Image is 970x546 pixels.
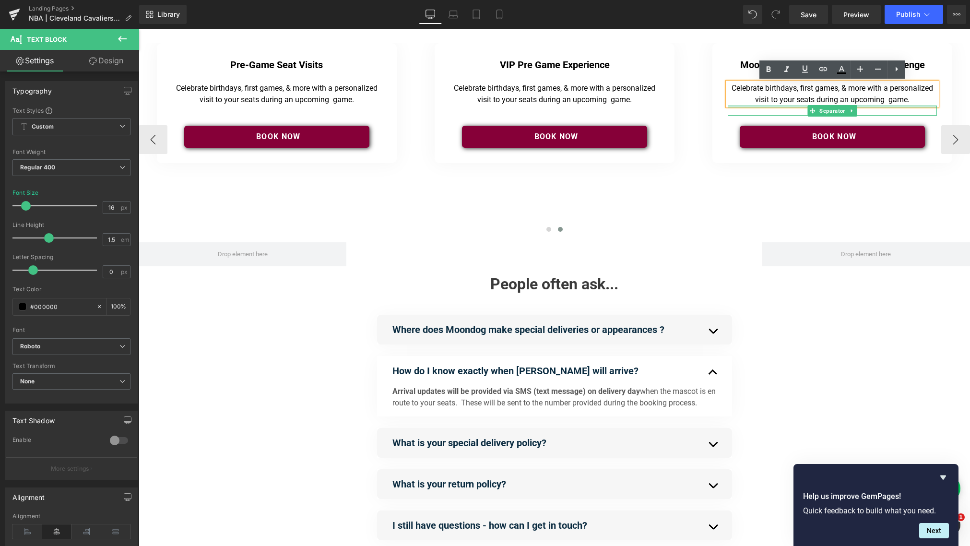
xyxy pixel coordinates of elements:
[488,5,511,24] a: Mobile
[139,5,187,24] a: New Library
[12,107,130,114] div: Text Styles
[36,54,240,77] p: Celebrate birthdays, first games, & more with a personalized visit to your seats during an upcomi...
[957,513,965,521] span: 1
[442,5,465,24] a: Laptop
[6,457,137,480] button: More settings
[12,286,130,293] div: Text Color
[107,298,130,315] div: %
[12,363,130,369] div: Text Transform
[803,472,949,538] div: Help us improve GemPages!
[679,76,709,88] span: Separator
[46,97,231,119] a: Book NOw
[254,336,500,348] strong: How do I know exactly when [PERSON_NAME] will arrive?
[12,327,130,333] div: Font
[254,408,408,420] strong: What is your special delivery policy?
[801,10,816,20] span: Save
[121,269,129,275] span: px
[803,506,949,515] p: Quick feedback to build what you need.
[29,5,139,12] a: Landing Pages
[34,30,243,42] h4: Pre-Game Seat Visits
[254,358,501,367] b: Arrival updates will be provided via SMS (text message) on delivery day
[51,464,89,473] p: More settings
[843,10,869,20] span: Preview
[27,36,67,43] span: Text Block
[254,491,449,502] strong: I still have questions - how can I get in touch?
[118,103,162,112] span: Book NOw
[20,378,35,385] b: None
[314,54,518,77] p: Celebrate birthdays, first games, & more with a personalized visit to your seats during an upcomi...
[254,450,367,461] strong: What is your return policy?
[20,164,56,171] b: Regular 400
[589,30,798,42] h4: Moondog's Post-Game Halfcourt Challenge
[32,123,54,131] b: Custom
[832,5,881,24] a: Preview
[121,237,129,243] span: em
[12,82,52,95] div: Typography
[157,10,180,19] span: Library
[323,97,509,119] a: Book NOw
[30,301,92,312] input: Color
[803,491,949,502] h2: Help us improve GemPages!
[12,513,130,520] div: Alignment
[396,103,440,112] span: Book NOw
[20,343,40,351] i: Roboto
[12,190,39,196] div: Font Size
[766,5,785,24] button: Redo
[419,5,442,24] a: Desktop
[12,411,55,425] div: Text Shadow
[919,523,949,538] button: Next question
[743,5,762,24] button: Undo
[709,76,719,88] a: Expand / Collapse
[465,5,488,24] a: Tablet
[121,204,129,211] span: px
[311,30,520,42] h4: VIP Pre Game Experience
[601,97,786,119] a: Book NOw
[12,254,130,261] div: Letter Spacing
[71,50,141,71] a: Design
[674,103,718,112] span: Book NOw
[885,5,943,24] button: Publish
[208,244,624,267] h1: People often ask...
[896,11,920,18] span: Publish
[12,436,100,446] div: Enable
[12,222,130,228] div: Line Height
[947,5,966,24] button: More
[937,472,949,483] button: Hide survey
[254,295,526,307] strong: Where does Moondog make special deliveries or appearances ?
[12,488,45,501] div: Alignment
[591,54,796,77] p: Celebrate birthdays, first games, & more with a personalized visit to your seats during an upcomi...
[29,14,121,22] span: NBA | Cleveland Cavaliers | Moondog
[12,149,130,155] div: Font Weight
